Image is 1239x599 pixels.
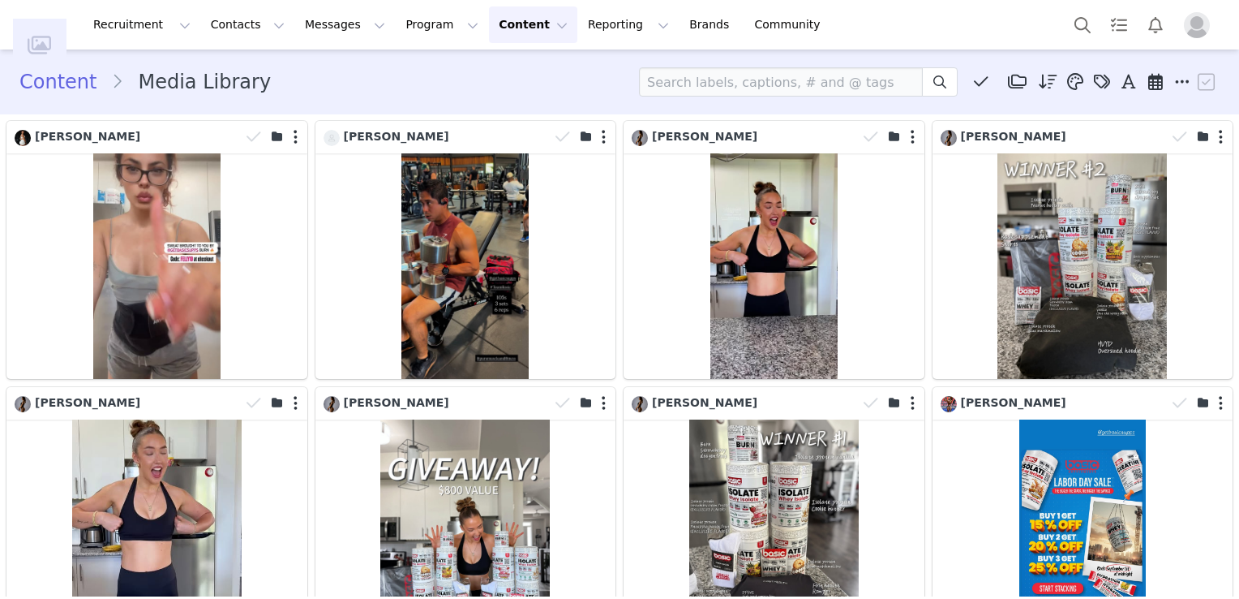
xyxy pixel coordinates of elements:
[35,396,140,409] span: [PERSON_NAME]
[84,6,200,43] button: Recruitment
[35,130,140,143] span: [PERSON_NAME]
[578,6,679,43] button: Reporting
[680,6,744,43] a: Brands
[295,6,395,43] button: Messages
[396,6,488,43] button: Program
[941,396,957,412] img: 100f90e3-df13-4cff-af99-314c550f695c.jpg
[1184,12,1210,38] img: placeholder-profile.jpg
[1101,6,1137,43] a: Tasks
[15,396,31,412] img: e9af136a-9f06-4b44-a9cf-82735bd69683.jpg
[632,130,648,146] img: e9af136a-9f06-4b44-a9cf-82735bd69683.jpg
[652,396,757,409] span: [PERSON_NAME]
[1065,6,1100,43] button: Search
[201,6,294,43] button: Contacts
[1138,6,1173,43] button: Notifications
[324,396,340,412] img: e9af136a-9f06-4b44-a9cf-82735bd69683.jpg
[19,67,111,97] a: Content
[344,396,449,409] span: [PERSON_NAME]
[344,130,449,143] span: [PERSON_NAME]
[961,130,1066,143] span: [PERSON_NAME]
[639,67,923,97] input: Search labels, captions, # and @ tags
[745,6,838,43] a: Community
[961,396,1066,409] span: [PERSON_NAME]
[632,396,648,412] img: e9af136a-9f06-4b44-a9cf-82735bd69683.jpg
[489,6,577,43] button: Content
[15,130,31,146] img: 4ca3a58c-7543-47e8-ae21-f2587b278416.jpg
[652,130,757,143] span: [PERSON_NAME]
[1174,12,1226,38] button: Profile
[324,130,340,146] img: 1e48f598-7360-4ed0-8a04-f81d2de17bba--s.jpg
[941,130,957,146] img: e9af136a-9f06-4b44-a9cf-82735bd69683.jpg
